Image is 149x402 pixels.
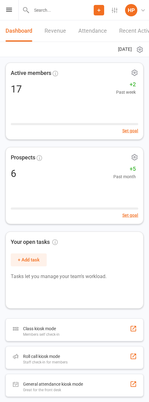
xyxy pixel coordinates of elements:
span: Active members [11,69,51,78]
span: Your open tasks [11,238,58,247]
button: + Add task [11,253,47,266]
a: Dashboard [6,20,32,42]
input: Search... [29,6,94,14]
span: Past month [113,173,136,180]
span: +5 [113,165,136,174]
span: +2 [116,80,136,89]
span: Prospects [11,153,35,162]
button: Set goal [122,127,138,134]
a: Revenue [45,20,66,42]
p: Tasks let you manage your team's workload. [11,273,138,281]
div: General attendance kiosk mode [23,380,83,388]
div: Members self check-in [23,332,60,337]
div: 6 [11,169,16,178]
div: Class kiosk mode [23,325,60,332]
div: 17 [11,84,22,94]
div: Roll call kiosk mode [23,353,68,360]
span: Past week [116,89,136,96]
button: Set goal [122,212,138,219]
a: Attendance [78,20,107,42]
div: HP [125,4,137,16]
div: Staff check-in for members [23,360,68,364]
div: Great for the front desk [23,388,83,392]
span: [DATE] [118,46,132,53]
